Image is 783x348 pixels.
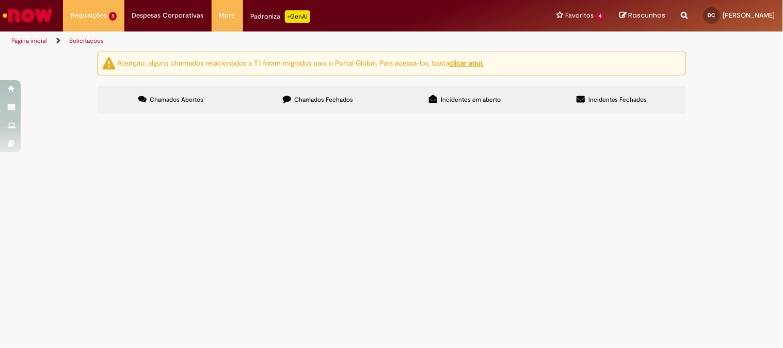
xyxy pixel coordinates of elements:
[285,10,310,23] p: +GenAi
[118,58,484,68] ng-bind-html: Atenção: alguns chamados relacionados a T.I foram migrados para o Portal Global. Para acessá-los,...
[450,58,484,68] a: clicar aqui.
[11,37,47,45] a: Página inicial
[69,37,104,45] a: Solicitações
[109,12,117,21] span: 1
[251,10,310,23] div: Padroniza
[629,10,666,20] span: Rascunhos
[620,11,666,21] a: Rascunhos
[132,10,204,21] span: Despesas Corporativas
[150,96,203,104] span: Chamados Abertos
[708,12,715,19] span: DC
[8,31,514,51] ul: Trilhas de página
[441,96,501,104] span: Incidentes em aberto
[71,10,107,21] span: Requisições
[294,96,353,104] span: Chamados Fechados
[596,12,604,21] span: 4
[588,96,647,104] span: Incidentes Fechados
[723,11,775,20] span: [PERSON_NAME]
[219,10,235,21] span: More
[565,10,594,21] span: Favoritos
[1,5,54,26] img: ServiceNow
